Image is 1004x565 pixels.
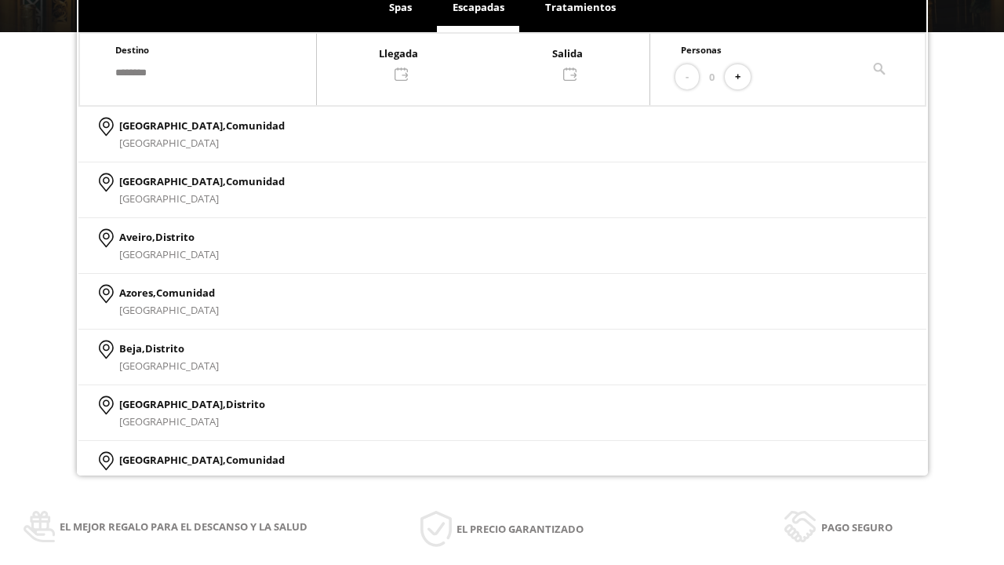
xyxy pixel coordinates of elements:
[119,173,285,190] p: [GEOGRAPHIC_DATA],
[226,118,285,133] span: Comunidad
[119,247,219,261] span: [GEOGRAPHIC_DATA]
[119,470,219,484] span: [GEOGRAPHIC_DATA]
[119,228,219,246] p: Aveiro,
[119,451,285,468] p: [GEOGRAPHIC_DATA],
[226,397,265,411] span: Distrito
[226,174,285,188] span: Comunidad
[155,230,195,244] span: Distrito
[226,453,285,467] span: Comunidad
[156,286,215,300] span: Comunidad
[725,64,751,90] button: +
[119,136,219,150] span: [GEOGRAPHIC_DATA]
[115,44,149,56] span: Destino
[119,303,219,317] span: [GEOGRAPHIC_DATA]
[681,44,722,56] span: Personas
[119,340,219,357] p: Beja,
[60,518,307,535] span: El mejor regalo para el descanso y la salud
[145,341,184,355] span: Distrito
[119,395,265,413] p: [GEOGRAPHIC_DATA],
[119,117,285,134] p: [GEOGRAPHIC_DATA],
[457,520,584,538] span: El precio garantizado
[119,284,219,301] p: Azores,
[119,359,219,373] span: [GEOGRAPHIC_DATA]
[119,191,219,206] span: [GEOGRAPHIC_DATA]
[119,414,219,428] span: [GEOGRAPHIC_DATA]
[675,64,699,90] button: -
[709,68,715,86] span: 0
[821,519,893,536] span: Pago seguro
